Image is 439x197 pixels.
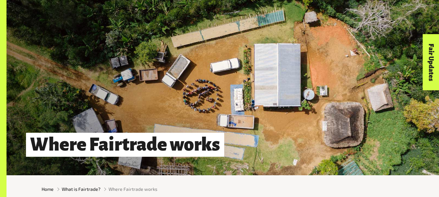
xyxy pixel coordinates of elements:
[42,186,54,192] a: Home
[109,186,157,192] span: Where Fairtrade works
[62,186,100,192] a: What is Fairtrade?
[26,133,224,156] h1: Where Fairtrade works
